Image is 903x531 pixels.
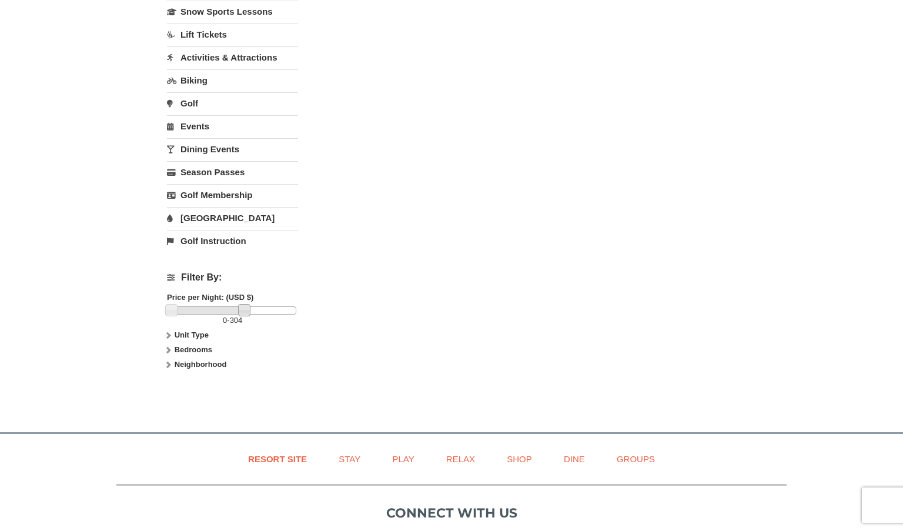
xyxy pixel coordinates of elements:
[377,446,429,472] a: Play
[167,46,298,68] a: Activities & Attractions
[175,360,227,369] strong: Neighborhood
[167,272,298,283] h4: Filter By:
[602,446,670,472] a: Groups
[175,330,209,339] strong: Unit Type
[167,1,298,22] a: Snow Sports Lessons
[167,138,298,160] a: Dining Events
[167,92,298,114] a: Golf
[492,446,547,472] a: Shop
[549,446,600,472] a: Dine
[324,446,375,472] a: Stay
[167,315,298,326] label: -
[167,207,298,229] a: [GEOGRAPHIC_DATA]
[223,316,227,325] span: 0
[233,446,322,472] a: Resort Site
[167,115,298,137] a: Events
[167,230,298,252] a: Golf Instruction
[167,293,253,302] strong: Price per Night: (USD $)
[167,161,298,183] a: Season Passes
[167,184,298,206] a: Golf Membership
[167,24,298,45] a: Lift Tickets
[432,446,490,472] a: Relax
[175,345,212,354] strong: Bedrooms
[167,69,298,91] a: Biking
[116,503,787,523] p: Connect with us
[230,316,243,325] span: 304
